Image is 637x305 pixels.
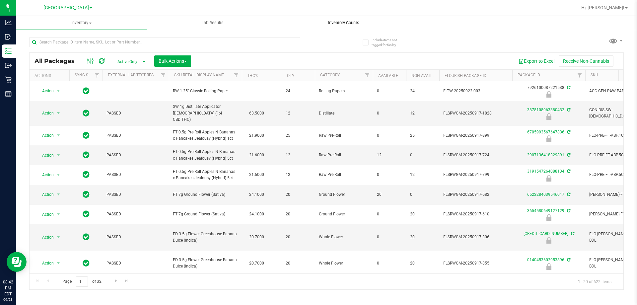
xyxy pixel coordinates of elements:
[35,57,81,65] span: All Packages
[122,276,131,285] a: Go to the last page
[319,172,369,178] span: Raw Pre-Roll
[377,211,402,217] span: 0
[5,34,12,40] inline-svg: Inbound
[106,211,165,217] span: PASSED
[410,132,435,139] span: 25
[377,132,402,139] span: 0
[443,172,508,178] span: FLSRWGM-20250917-799
[54,86,63,96] span: select
[377,234,402,240] span: 0
[173,191,238,198] span: FT 7g Ground Flower (Sativa)
[443,234,508,240] span: FLSRWGM-20250917-306
[524,231,568,236] a: [CREDIT_CARD_NUMBER]
[173,257,238,269] span: FD 3.5g Flower Greenhouse Banana Dulce (Indica)
[410,260,435,267] span: 20
[54,109,63,118] span: select
[173,211,238,217] span: FT 7g Ground Flower (Sativa)
[83,190,90,199] span: In Sync
[319,88,369,94] span: Rolling Papers
[511,263,586,270] div: Newly Received
[411,73,441,78] a: Non-Available
[443,110,508,116] span: FLSRWGM-20250917-1828
[35,73,67,78] div: Actions
[246,232,267,242] span: 20.7000
[320,73,340,77] a: Category
[54,210,63,219] span: select
[319,132,369,139] span: Raw Pre-Roll
[154,55,191,67] button: Bulk Actions
[36,131,54,140] span: Action
[173,149,238,161] span: FT 0.5g Pre-Roll Apples N Bananas x Pancakes Jealousy (Hybrid) 5ct
[36,233,54,242] span: Action
[377,88,402,94] span: 0
[286,132,311,139] span: 25
[591,73,598,77] a: SKU
[54,131,63,140] span: select
[566,130,570,134] span: Sync from Compliance System
[566,169,570,174] span: Sync from Compliance System
[319,110,369,116] span: Distillate
[83,86,90,96] span: In Sync
[106,132,165,139] span: PASSED
[443,132,508,139] span: FLSRWGM-20250917-899
[319,260,369,267] span: Whole Flower
[246,259,267,268] span: 20.7000
[286,234,311,240] span: 20
[445,73,486,78] a: Flourish Package ID
[518,73,540,77] a: Package ID
[527,258,564,262] a: 0140453602953896
[570,231,574,236] span: Sync from Compliance System
[54,259,63,268] span: select
[76,276,88,287] input: 1
[410,211,435,217] span: 20
[83,131,90,140] span: In Sync
[173,169,238,181] span: FT 0.5g Pre-Roll Apples N Bananas x Pancakes Jealousy (Hybrid) 5ct
[246,131,267,140] span: 21.9000
[36,210,54,219] span: Action
[286,172,311,178] span: 12
[75,73,100,77] a: Sync Status
[5,62,12,69] inline-svg: Outbound
[574,70,585,81] a: Filter
[173,104,238,123] span: SW 1g Distillate Applicator [DEMOGRAPHIC_DATA] (1:4 CBD:THC)
[559,55,613,67] button: Receive Non-Cannabis
[527,108,564,112] a: 3878108963380432
[527,130,564,134] a: 6705993567647836
[83,109,90,118] span: In Sync
[372,38,405,47] span: Include items not tagged for facility
[106,191,165,198] span: PASSED
[566,108,570,112] span: Sync from Compliance System
[319,20,368,26] span: Inventory Counts
[54,170,63,180] span: select
[511,91,586,98] div: Newly Received
[319,191,369,198] span: Ground Flower
[581,5,624,10] span: Hi, [PERSON_NAME]!
[54,190,63,199] span: select
[410,172,435,178] span: 12
[377,172,402,178] span: 0
[36,86,54,96] span: Action
[54,151,63,160] span: select
[7,252,27,272] iframe: Resource center
[231,70,242,81] a: Filter
[319,234,369,240] span: Whole Flower
[511,113,586,120] div: Newly Received
[278,16,409,30] a: Inventory Counts
[5,76,12,83] inline-svg: Retail
[92,70,103,81] a: Filter
[54,233,63,242] span: select
[362,70,373,81] a: Filter
[377,260,402,267] span: 0
[377,110,402,116] span: 0
[573,276,617,286] span: 1 - 20 of 622 items
[527,153,564,157] a: 3907136418329891
[443,88,508,94] span: FLTW-20250922-003
[43,5,89,11] span: [GEOGRAPHIC_DATA]
[36,190,54,199] span: Action
[286,152,311,158] span: 12
[511,214,586,221] div: Newly Received
[174,73,224,77] a: Sku Retail Display Name
[159,58,187,64] span: Bulk Actions
[83,259,90,268] span: In Sync
[443,152,508,158] span: FLSRWGM-20250917-724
